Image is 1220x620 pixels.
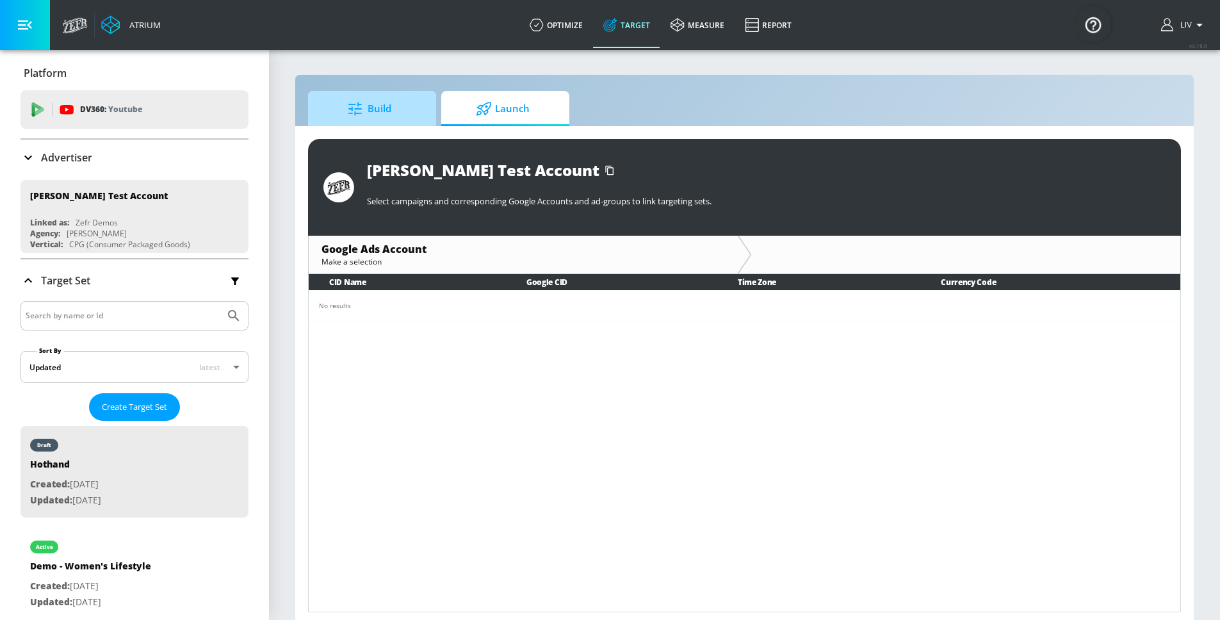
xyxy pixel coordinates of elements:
[1075,6,1111,42] button: Open Resource Center
[26,307,220,324] input: Search by name or Id
[76,217,118,228] div: Zefr Demos
[319,301,1170,311] div: No results
[30,228,60,239] div: Agency:
[30,190,168,202] div: [PERSON_NAME] Test Account
[41,151,92,165] p: Advertiser
[30,217,69,228] div: Linked as:
[367,159,599,181] div: [PERSON_NAME] Test Account
[1175,20,1192,29] span: login as: liv.ho@zefr.com
[20,259,248,302] div: Target Set
[309,236,738,273] div: Google Ads AccountMake a selection
[67,228,127,239] div: [PERSON_NAME]
[660,2,735,48] a: measure
[102,400,167,414] span: Create Target Set
[41,273,90,288] p: Target Set
[108,102,142,116] p: Youtube
[1189,42,1207,49] span: v 4.19.0
[30,477,101,493] p: [DATE]
[321,256,725,267] div: Make a selection
[717,274,920,290] th: Time Zone
[30,478,70,490] span: Created:
[309,274,506,290] th: CID Name
[89,393,180,421] button: Create Target Set
[506,274,717,290] th: Google CID
[20,528,248,619] div: activeDemo - Women's LifestyleCreated:[DATE]Updated:[DATE]
[37,347,64,355] label: Sort By
[124,19,161,31] div: Atrium
[29,362,61,373] div: Updated
[321,94,418,124] span: Build
[30,580,70,592] span: Created:
[1161,17,1207,33] button: Liv
[30,458,101,477] div: Hothand
[30,596,72,608] span: Updated:
[321,242,725,256] div: Google Ads Account
[735,2,802,48] a: Report
[20,90,248,129] div: DV360: Youtube
[30,493,101,509] p: [DATE]
[20,140,248,175] div: Advertiser
[30,594,151,610] p: [DATE]
[80,102,142,117] p: DV360:
[454,94,551,124] span: Launch
[593,2,660,48] a: Target
[367,195,1166,207] p: Select campaigns and corresponding Google Accounts and ad-groups to link targeting sets.
[20,180,248,253] div: [PERSON_NAME] Test AccountLinked as:Zefr DemosAgency:[PERSON_NAME]Vertical:CPG (Consumer Packaged...
[30,578,151,594] p: [DATE]
[69,239,190,250] div: CPG (Consumer Packaged Goods)
[199,362,220,373] span: latest
[30,494,72,506] span: Updated:
[20,55,248,91] div: Platform
[20,426,248,518] div: draftHothandCreated:[DATE]Updated:[DATE]
[101,15,161,35] a: Atrium
[30,560,151,578] div: Demo - Women's Lifestyle
[519,2,593,48] a: optimize
[30,239,63,250] div: Vertical:
[37,442,51,448] div: draft
[24,66,67,80] p: Platform
[36,544,53,550] div: active
[920,274,1180,290] th: Currency Code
